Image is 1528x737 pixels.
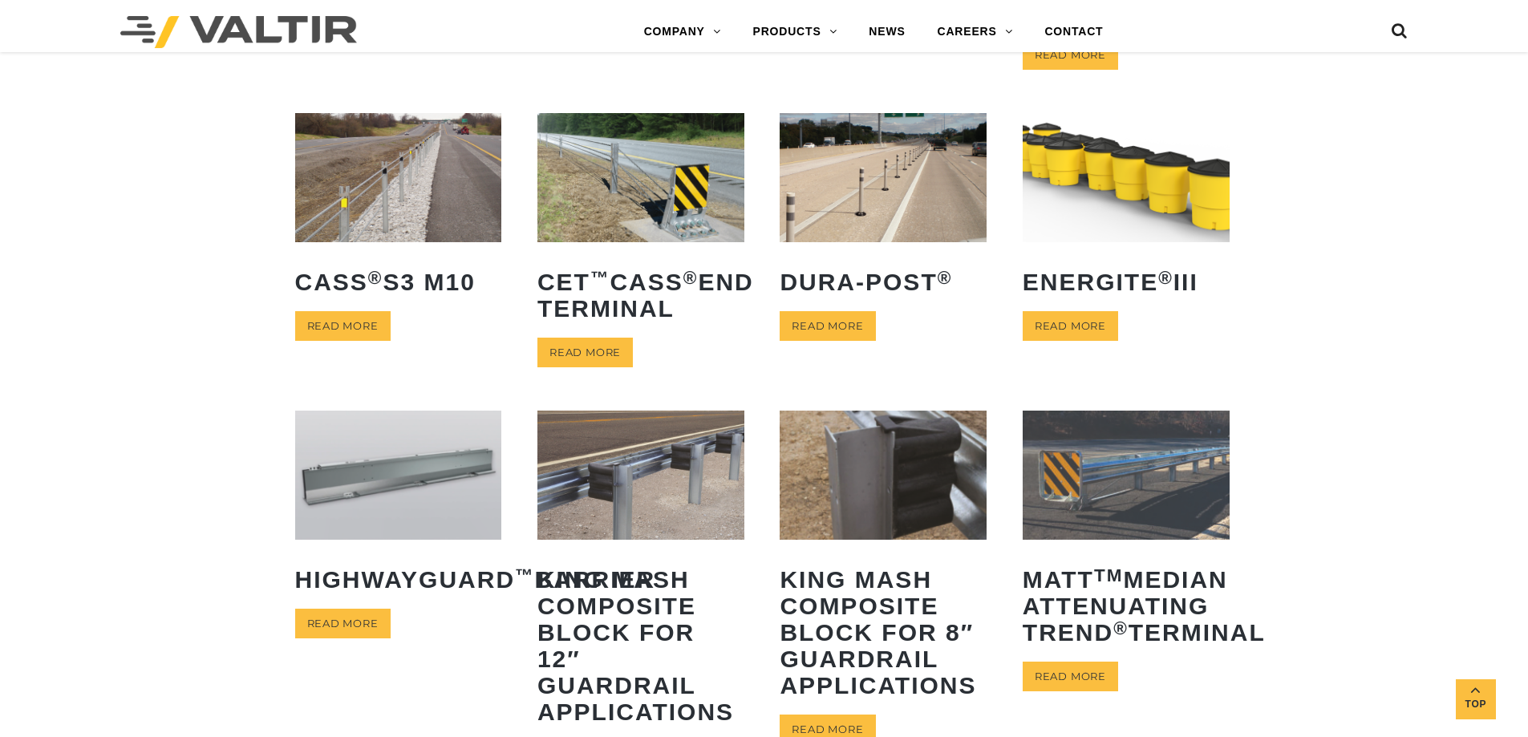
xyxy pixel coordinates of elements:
h2: ENERGITE III [1023,257,1230,307]
h2: CASS S3 M10 [295,257,502,307]
a: King MASH Composite Block for 12″ Guardrail Applications [537,411,744,737]
a: Read more about “CET™ CASS® End Terminal” [537,338,633,367]
sup: ™ [515,565,535,585]
a: CAREERS [922,16,1029,48]
h2: King MASH Composite Block for 12″ Guardrail Applications [537,554,744,737]
a: Read more about “HighwayGuard™ Barrier” [295,609,391,638]
sup: TM [1094,565,1124,585]
a: COMPANY [628,16,737,48]
a: HighwayGuard™Barrier [295,411,502,605]
a: Read more about “CASS® S3 M10” [295,311,391,341]
h2: MATT Median Attenuating TREND Terminal [1023,554,1230,658]
sup: ® [938,268,953,288]
h2: Dura-Post [780,257,987,307]
a: MATTTMMedian Attenuating TREND®Terminal [1023,411,1230,658]
a: CASS®S3 M10 [295,113,502,307]
sup: ® [683,268,699,288]
a: King MASH Composite Block for 8″ Guardrail Applications [780,411,987,711]
h2: King MASH Composite Block for 8″ Guardrail Applications [780,554,987,711]
a: PRODUCTS [737,16,853,48]
sup: ® [1158,268,1173,288]
a: Read more about “Dura-Post®” [780,311,875,341]
h2: CET CASS End Terminal [537,257,744,334]
a: CONTACT [1028,16,1119,48]
sup: ® [1113,618,1129,638]
a: CET™CASS®End Terminal [537,113,744,334]
a: Read more about “ArmorZone® TL-2 Water-Filled Barrier” [1023,40,1118,70]
a: NEWS [853,16,921,48]
a: Dura-Post® [780,113,987,307]
h2: HighwayGuard Barrier [295,554,502,605]
sup: ® [368,268,383,288]
img: Valtir [120,16,357,48]
a: Read more about “ENERGITE® III” [1023,311,1118,341]
a: Read more about “MATTTM Median Attenuating TREND® Terminal” [1023,662,1118,691]
span: Top [1456,695,1496,714]
sup: ™ [590,268,610,288]
a: Top [1456,679,1496,719]
a: ENERGITE®III [1023,113,1230,307]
